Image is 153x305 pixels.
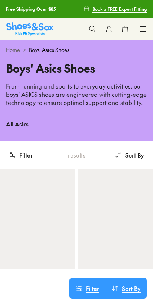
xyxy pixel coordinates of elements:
[6,22,54,35] img: SNS_Logo_Responsive.svg
[69,282,105,294] button: Filter
[125,150,144,159] span: Sort By
[6,60,147,76] h1: Boys' Asics Shoes
[122,284,141,293] span: Sort By
[105,282,147,294] button: Sort By
[29,46,69,54] span: Boys' Asics Shoes
[6,46,147,54] div: >
[6,116,29,132] a: All Asics
[84,2,147,16] a: Book a FREE Expert Fitting
[92,6,147,12] span: Book a FREE Expert Fitting
[6,22,54,35] a: Shoes & Sox
[6,82,147,107] p: From running and sports to everyday activities, our boys' ASICS shoes are engineered with cutting...
[9,147,33,163] button: Filter
[115,147,144,163] button: Sort By
[6,46,20,54] a: Home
